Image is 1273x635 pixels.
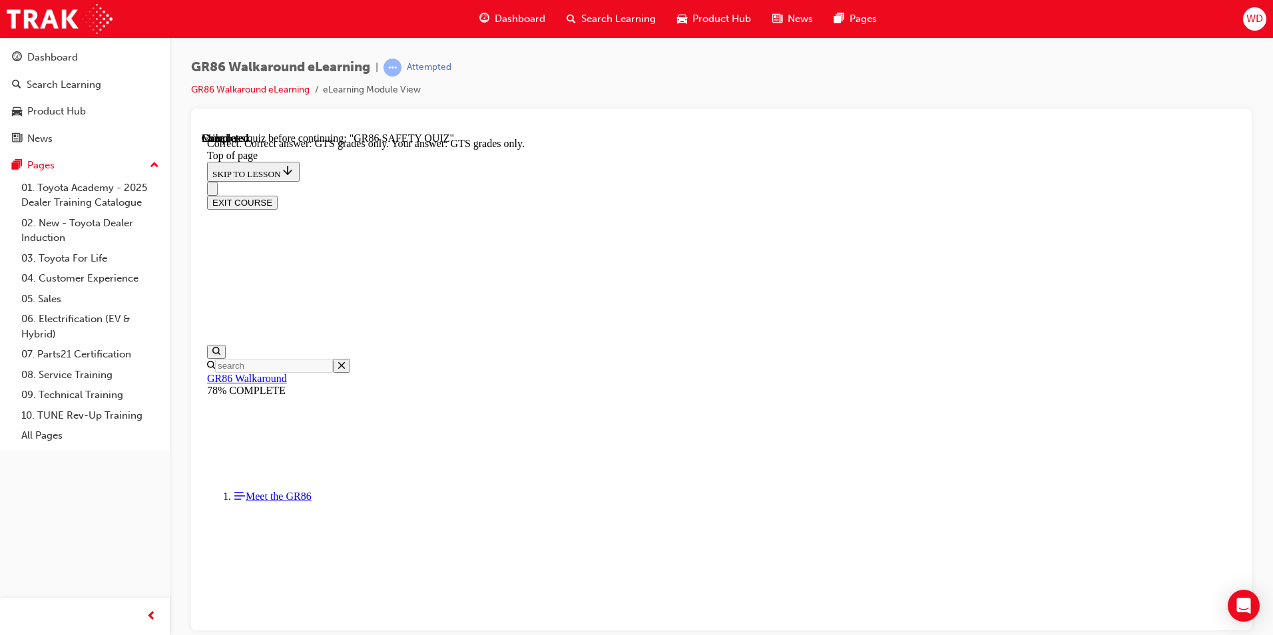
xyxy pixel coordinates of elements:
[5,29,98,49] button: SKIP TO LESSON
[1246,11,1263,27] span: WD
[5,212,24,226] button: Open search menu
[479,11,489,27] span: guage-icon
[581,11,656,27] span: Search Learning
[12,160,22,172] span: pages-icon
[16,385,164,405] a: 09. Technical Training
[5,45,164,70] a: Dashboard
[27,77,101,93] div: Search Learning
[407,61,451,74] div: Attempted
[5,153,164,178] button: Pages
[16,248,164,269] a: 03. Toyota For Life
[5,49,16,63] button: Close navigation menu
[1228,590,1260,622] div: Open Intercom Messenger
[12,133,22,145] span: news-icon
[5,252,1034,264] div: 78% COMPLETE
[27,131,53,146] div: News
[788,11,813,27] span: News
[495,11,545,27] span: Dashboard
[772,11,782,27] span: news-icon
[376,60,378,75] span: |
[11,37,93,47] span: SKIP TO LESSON
[150,157,159,174] span: up-icon
[666,5,762,33] a: car-iconProduct Hub
[27,50,78,65] div: Dashboard
[12,52,22,64] span: guage-icon
[16,289,164,310] a: 05. Sales
[16,365,164,385] a: 08. Service Training
[12,79,21,91] span: search-icon
[692,11,751,27] span: Product Hub
[16,425,164,446] a: All Pages
[27,104,86,119] div: Product Hub
[16,178,164,213] a: 01. Toyota Academy - 2025 Dealer Training Catalogue
[834,11,844,27] span: pages-icon
[5,17,1034,29] div: Top of page
[5,99,164,124] a: Product Hub
[5,73,164,97] a: Search Learning
[131,226,148,240] button: Close search menu
[556,5,666,33] a: search-iconSearch Learning
[824,5,888,33] a: pages-iconPages
[146,608,156,625] span: prev-icon
[323,83,421,98] li: eLearning Module View
[16,405,164,426] a: 10. TUNE Rev-Up Training
[16,213,164,248] a: 02. New - Toyota Dealer Induction
[762,5,824,33] a: news-iconNews
[12,106,22,118] span: car-icon
[5,5,1034,17] div: Correct. Correct answer: GTS grades only. Your answer: GTS grades only.
[5,43,164,153] button: DashboardSearch LearningProduct HubNews
[383,59,401,77] span: learningRecordVerb_ATTEMPT-icon
[1243,7,1266,31] button: WD
[7,4,113,34] img: Trak
[5,126,164,151] a: News
[16,268,164,289] a: 04. Customer Experience
[850,11,877,27] span: Pages
[16,344,164,365] a: 07. Parts21 Certification
[677,11,687,27] span: car-icon
[469,5,556,33] a: guage-iconDashboard
[16,309,164,344] a: 06. Electrification (EV & Hybrid)
[5,240,85,252] a: GR86 Walkaround
[13,226,131,240] input: Search
[27,158,55,173] div: Pages
[5,63,76,77] button: EXIT COURSE
[191,84,310,95] a: GR86 Walkaround eLearning
[567,11,576,27] span: search-icon
[191,60,370,75] span: GR86 Walkaround eLearning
